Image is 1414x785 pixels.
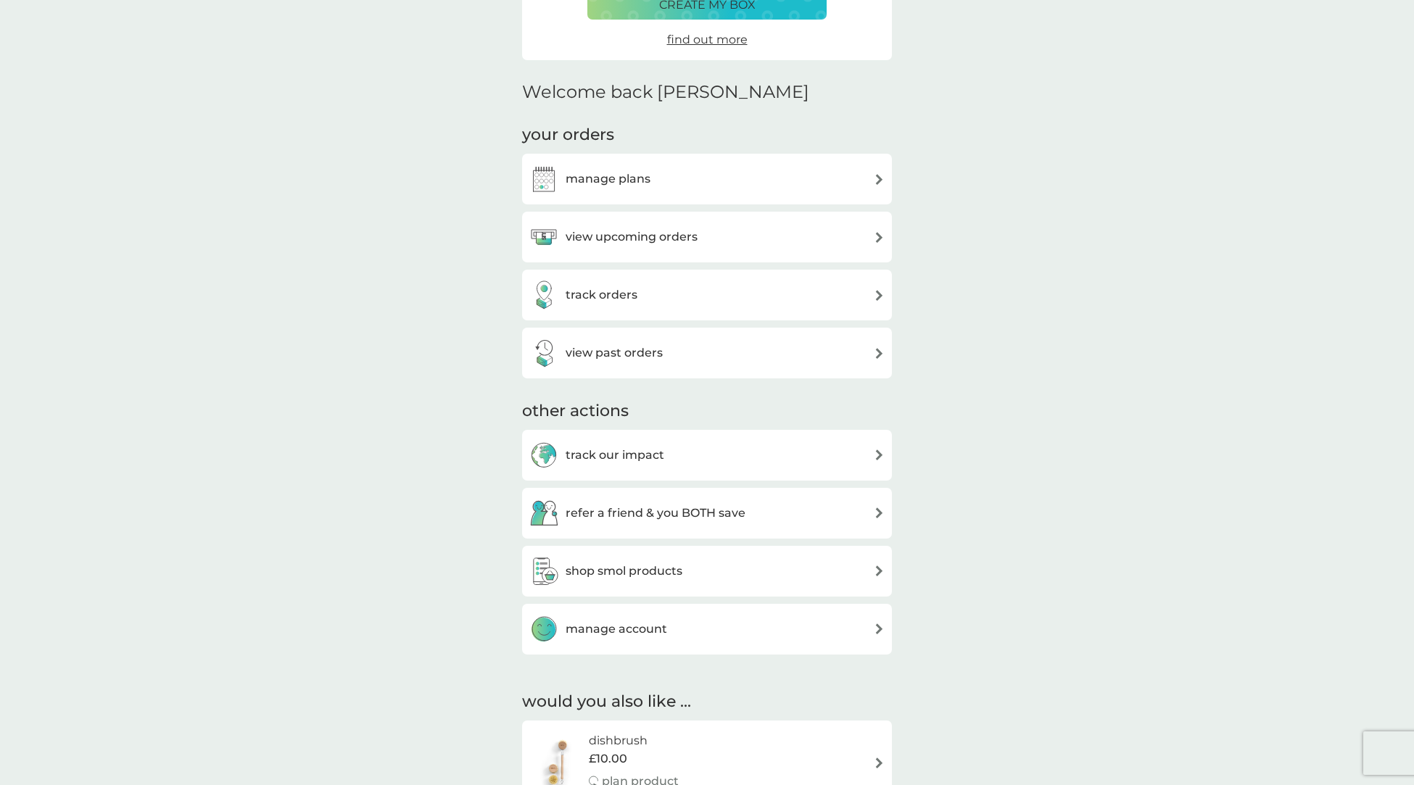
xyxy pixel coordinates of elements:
h3: refer a friend & you BOTH save [566,504,745,523]
img: arrow right [874,757,885,768]
img: arrow right [874,449,885,460]
img: arrow right [874,623,885,634]
img: arrow right [874,507,885,518]
h3: manage account [566,620,667,639]
h2: Welcome back [PERSON_NAME] [522,82,809,103]
h6: dishbrush [589,731,679,750]
h3: view upcoming orders [566,228,698,246]
h3: shop smol products [566,562,682,581]
img: arrow right [874,348,885,359]
img: arrow right [874,290,885,301]
img: arrow right [874,232,885,243]
h3: your orders [522,124,614,146]
a: find out more [667,30,748,49]
h3: track orders [566,286,637,304]
img: arrow right [874,565,885,576]
h2: would you also like ... [522,691,892,713]
h3: manage plans [566,170,650,188]
img: arrow right [874,174,885,185]
h3: other actions [522,400,629,423]
span: £10.00 [589,749,627,768]
h3: view past orders [566,344,663,362]
span: find out more [667,33,748,46]
h3: track our impact [566,446,664,465]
